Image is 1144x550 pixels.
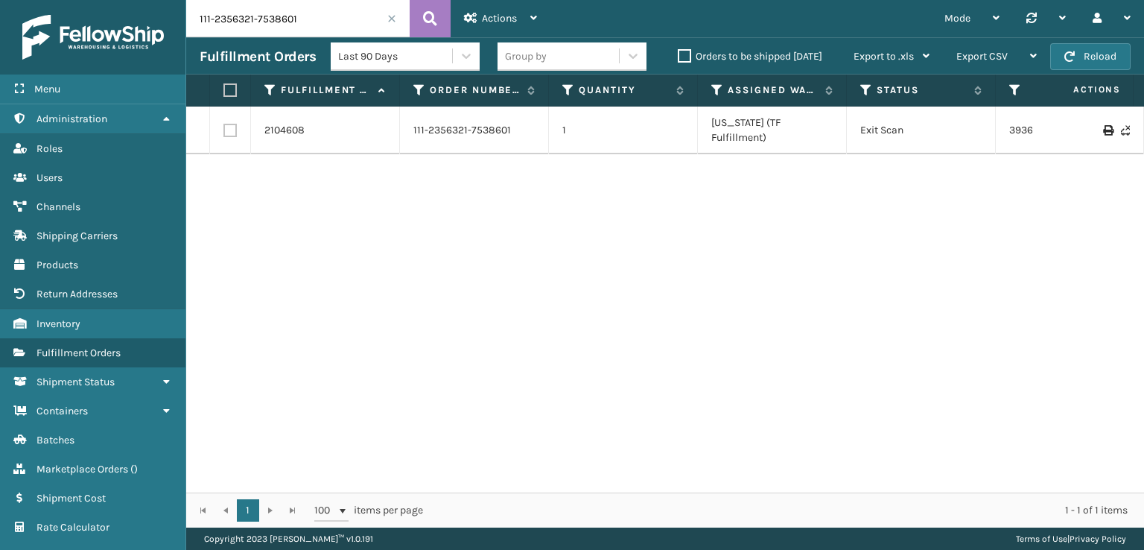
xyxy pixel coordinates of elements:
[944,12,970,25] span: Mode
[237,499,259,522] a: 1
[1026,78,1130,102] span: Actions
[579,83,669,97] label: Quantity
[200,48,316,66] h3: Fulfillment Orders
[413,123,511,138] a: 111-2356321-7538601
[505,48,547,64] div: Group by
[1050,43,1131,70] button: Reload
[728,83,818,97] label: Assigned Warehouse
[430,83,520,97] label: Order Number
[130,463,138,475] span: ( )
[281,83,371,97] label: Fulfillment Order Id
[22,15,164,60] img: logo
[1016,534,1067,544] a: Terms of Use
[36,463,128,475] span: Marketplace Orders
[36,230,118,242] span: Shipping Carriers
[698,107,847,154] td: [US_STATE] (TF Fulfillment)
[314,503,337,518] span: 100
[36,434,74,446] span: Batches
[1121,125,1130,136] i: Never Shipped
[204,528,373,550] p: Copyright 2023 [PERSON_NAME]™ v 1.0.191
[36,288,118,300] span: Return Addresses
[36,142,63,155] span: Roles
[549,107,698,154] td: 1
[1070,534,1126,544] a: Privacy Policy
[264,123,305,138] a: 2104608
[36,259,78,271] span: Products
[877,83,967,97] label: Status
[482,12,517,25] span: Actions
[36,492,106,505] span: Shipment Cost
[36,200,80,213] span: Channels
[36,521,109,534] span: Rate Calculator
[36,347,121,359] span: Fulfillment Orders
[36,376,115,388] span: Shipment Status
[854,50,914,63] span: Export to .xls
[847,107,996,154] td: Exit Scan
[444,503,1128,518] div: 1 - 1 of 1 items
[1009,124,1081,136] a: 393673269988
[956,50,1008,63] span: Export CSV
[36,171,63,184] span: Users
[36,317,80,330] span: Inventory
[1103,125,1112,136] i: Print Label
[34,83,60,95] span: Menu
[1016,528,1126,550] div: |
[36,405,88,417] span: Containers
[338,48,454,64] div: Last 90 Days
[678,50,822,63] label: Orders to be shipped [DATE]
[314,499,423,522] span: items per page
[36,113,107,125] span: Administration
